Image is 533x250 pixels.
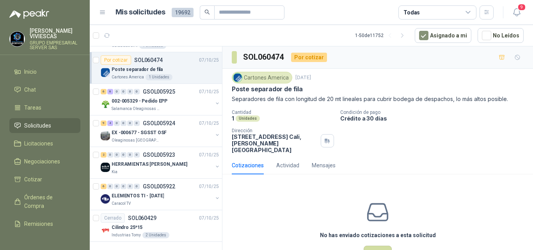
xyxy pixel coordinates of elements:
[127,152,133,158] div: 0
[24,157,60,166] span: Negociaciones
[121,89,126,94] div: 0
[143,89,175,94] p: GSOL005925
[101,119,220,144] a: 9 4 0 0 0 0 GSOL00592407/10/25 Company LogoEX -000677 - SGSST OSFOleaginosas [GEOGRAPHIC_DATA][PE...
[134,57,163,63] p: SOL060474
[24,103,41,112] span: Tareas
[121,121,126,126] div: 0
[112,192,164,200] p: ELEMENTOS TI - [DATE]
[233,73,242,82] img: Company Logo
[121,184,126,189] div: 0
[114,89,120,94] div: 0
[107,89,113,94] div: 6
[199,88,219,96] p: 07/10/25
[9,82,80,97] a: Chat
[24,139,53,148] span: Licitaciones
[107,184,113,189] div: 0
[276,161,299,170] div: Actividad
[30,41,80,50] p: GRUPO EMPRESARIAL SERVER SAS
[90,210,222,242] a: CerradoSOL06042907/10/25 Company LogoCilindro 25*15Industrias Tomy2 Unidades
[232,72,292,83] div: Cartones America
[134,121,140,126] div: 0
[112,137,161,144] p: Oleaginosas [GEOGRAPHIC_DATA][PERSON_NAME]
[478,28,524,43] button: No Leídos
[24,85,36,94] span: Chat
[9,9,49,19] img: Logo peakr
[127,184,133,189] div: 0
[90,52,222,84] a: Por cotizarSOL06047407/10/25 Company LogoPoste separador de filaCartones America1 Unidades
[295,74,311,82] p: [DATE]
[101,55,131,65] div: Por cotizar
[199,57,219,64] p: 07/10/25
[112,200,131,207] p: Caracol TV
[9,190,80,213] a: Órdenes de Compra
[199,120,219,127] p: 07/10/25
[24,67,37,76] span: Inicio
[232,95,524,103] p: Separadores de fila con longitud de 20 mt lineales para cubrir bodega de despachos, lo más altos ...
[146,74,172,80] div: 1 Unidades
[9,154,80,169] a: Negociaciones
[112,129,167,137] p: EX -000677 - SGSST OSF
[134,89,140,94] div: 0
[101,87,220,112] a: 6 6 0 0 0 0 GSOL00592507/10/25 Company Logo002-005329 - Pedido EPPSalamanca Oleaginosas SAS
[114,152,120,158] div: 0
[340,115,530,122] p: Crédito a 30 días
[9,100,80,115] a: Tareas
[101,163,110,172] img: Company Logo
[199,183,219,190] p: 07/10/25
[107,152,113,158] div: 0
[112,66,163,73] p: Poste separador de fila
[9,136,80,151] a: Licitaciones
[312,161,336,170] div: Mensajes
[24,220,53,228] span: Remisiones
[143,152,175,158] p: GSOL005923
[199,151,219,159] p: 07/10/25
[232,110,334,115] p: Cantidad
[121,152,126,158] div: 0
[199,215,219,222] p: 07/10/25
[114,121,120,126] div: 0
[355,29,409,42] div: 1 - 50 de 11752
[243,51,285,63] h3: SOL060474
[517,4,526,11] span: 9
[10,32,25,46] img: Company Logo
[291,53,327,62] div: Por cotizar
[101,194,110,204] img: Company Logo
[112,169,117,175] p: Kia
[232,128,318,133] p: Dirección
[320,231,436,239] h3: No has enviado cotizaciones a esta solicitud
[101,89,107,94] div: 6
[112,98,167,105] p: 002-005329 - Pedido EPP
[9,118,80,133] a: Solicitudes
[340,110,530,115] p: Condición de pago
[101,150,220,175] a: 2 0 0 0 0 0 GSOL00592307/10/25 Company LogoHERRAMIENTAS [PERSON_NAME]Kia
[112,106,161,112] p: Salamanca Oleaginosas SAS
[24,121,51,130] span: Solicitudes
[101,226,110,235] img: Company Logo
[101,184,107,189] div: 6
[101,121,107,126] div: 9
[232,133,318,153] p: [STREET_ADDRESS] Cali , [PERSON_NAME][GEOGRAPHIC_DATA]
[101,182,220,207] a: 6 0 0 0 0 0 GSOL00592207/10/25 Company LogoELEMENTOS TI - [DATE]Caracol TV
[101,152,107,158] div: 2
[204,9,210,15] span: search
[232,115,234,122] p: 1
[403,8,420,17] div: Todas
[510,5,524,20] button: 9
[142,232,169,238] div: 2 Unidades
[101,99,110,109] img: Company Logo
[9,64,80,79] a: Inicio
[127,89,133,94] div: 0
[112,74,144,80] p: Cartones America
[172,8,194,17] span: 19692
[101,213,125,223] div: Cerrado
[9,172,80,187] a: Cotizar
[112,161,187,168] p: HERRAMIENTAS [PERSON_NAME]
[236,115,260,122] div: Unidades
[232,85,303,93] p: Poste separador de fila
[134,184,140,189] div: 0
[30,28,80,39] p: [PERSON_NAME] VIVIESCAS
[112,232,141,238] p: Industrias Tomy
[9,216,80,231] a: Remisiones
[24,175,42,184] span: Cotizar
[143,184,175,189] p: GSOL005922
